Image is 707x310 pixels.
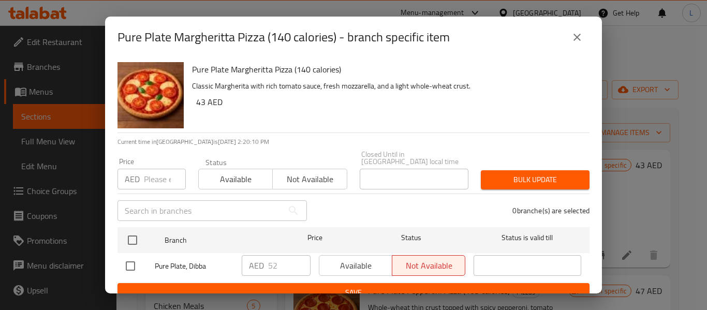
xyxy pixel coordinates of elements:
[192,62,581,77] h6: Pure Plate Margheritta Pizza (140 calories)
[268,255,311,276] input: Please enter price
[196,95,581,109] h6: 43 AED
[272,169,347,189] button: Not available
[117,62,184,128] img: Pure Plate Margheritta Pizza (140 calories)
[117,283,590,302] button: Save
[155,260,233,273] span: Pure Plate, Dibba
[249,259,264,272] p: AED
[117,29,450,46] h2: Pure Plate Margheritta Pizza (140 calories) - branch specific item
[281,231,349,244] span: Price
[117,137,590,146] p: Current time in [GEOGRAPHIC_DATA] is [DATE] 2:20:10 PM
[117,200,283,221] input: Search in branches
[565,25,590,50] button: close
[358,231,465,244] span: Status
[198,169,273,189] button: Available
[481,170,590,189] button: Bulk update
[125,173,140,185] p: AED
[489,173,581,186] span: Bulk update
[192,80,581,93] p: Classic Margherita with rich tomato sauce, fresh mozzarella, and a light whole-wheat crust.
[165,234,272,247] span: Branch
[126,286,581,299] span: Save
[144,169,186,189] input: Please enter price
[474,231,581,244] span: Status is valid till
[203,172,269,187] span: Available
[277,172,343,187] span: Not available
[512,205,590,216] p: 0 branche(s) are selected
